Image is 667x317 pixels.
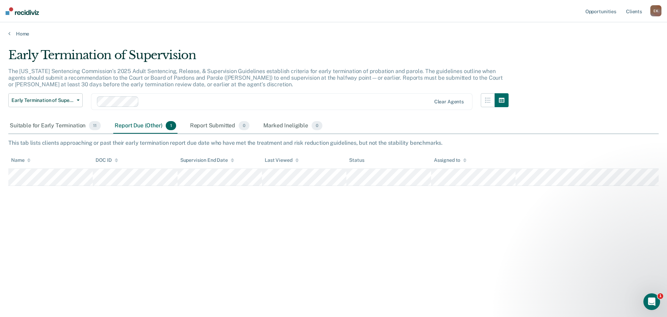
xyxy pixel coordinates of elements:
[650,5,661,16] div: E K
[434,157,467,163] div: Assigned to
[6,7,39,15] img: Recidiviz
[96,157,118,163] div: DOC ID
[8,48,509,68] div: Early Termination of Supervision
[11,157,31,163] div: Name
[643,293,660,310] iframe: Intercom live chat
[89,121,101,130] span: 11
[650,5,661,16] button: EK
[189,118,251,134] div: Report Submitted0
[239,121,249,130] span: 0
[265,157,298,163] div: Last Viewed
[8,140,659,146] div: This tab lists clients approaching or past their early termination report due date who have met t...
[312,121,322,130] span: 0
[349,157,364,163] div: Status
[180,157,234,163] div: Supervision End Date
[262,118,324,134] div: Marked Ineligible0
[166,121,176,130] span: 1
[8,93,83,107] button: Early Termination of Supervision
[113,118,177,134] div: Report Due (Other)1
[434,99,464,105] div: Clear agents
[8,68,503,88] p: The [US_STATE] Sentencing Commission’s 2025 Adult Sentencing, Release, & Supervision Guidelines e...
[8,31,659,37] a: Home
[8,118,102,134] div: Suitable for Early Termination11
[11,97,74,103] span: Early Termination of Supervision
[658,293,663,299] span: 1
